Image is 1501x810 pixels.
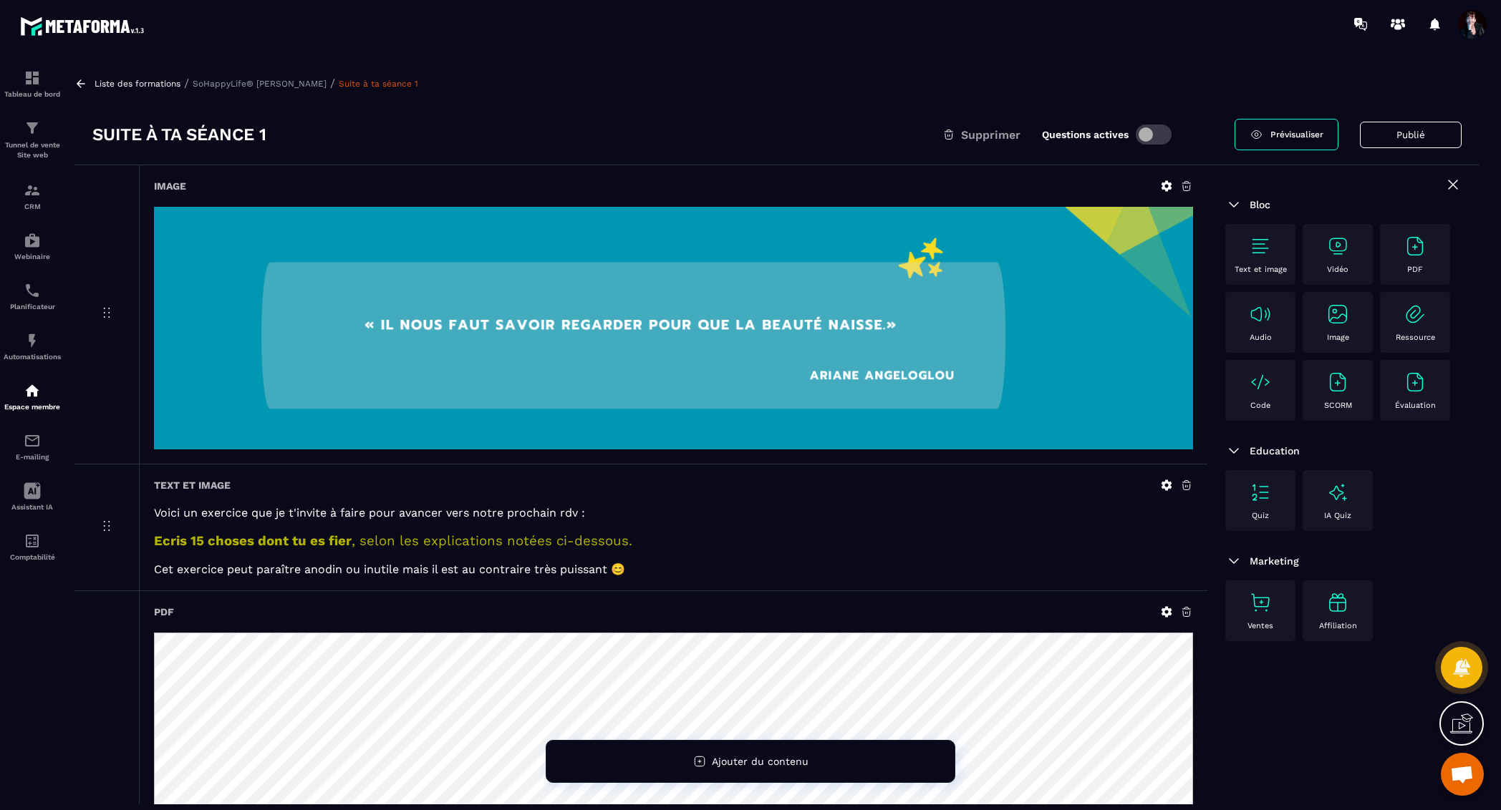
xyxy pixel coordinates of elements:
[4,140,61,160] p: Tunnel de vente Site web
[1326,371,1349,394] img: text-image no-wra
[712,756,809,767] span: Ajouter du contenu
[1249,371,1272,394] img: text-image no-wra
[4,253,61,260] p: Webinaire
[24,532,41,550] img: accountant
[1250,333,1272,342] p: Audio
[1235,119,1338,150] a: Prévisualiser
[4,553,61,561] p: Comptabilité
[1250,199,1270,210] span: Bloc
[154,606,174,618] h6: PDF
[352,533,632,549] span: , selon les explications notées ci-dessous.
[1249,591,1272,614] img: text-image no-wra
[4,90,61,98] p: Tableau de bord
[154,562,1193,576] p: Cet exercice peut paraître anodin ou inutile mais il est au contraire très puissant 😊
[24,382,41,399] img: automations
[1404,371,1427,394] img: text-image no-wra
[1250,445,1300,457] span: Education
[1326,235,1349,258] img: text-image no-wra
[1324,401,1352,410] p: SCORM
[4,522,61,572] a: accountantaccountantComptabilité
[1270,130,1323,140] span: Prévisualiser
[1225,552,1242,570] img: arrow-down
[24,232,41,249] img: automations
[193,79,327,89] a: SoHappyLife® [PERSON_NAME]
[1247,621,1273,630] p: Ventes
[24,282,41,299] img: scheduler
[1396,333,1435,342] p: Ressource
[184,77,189,90] span: /
[4,472,61,522] a: Assistant IA
[1250,401,1270,410] p: Code
[4,221,61,271] a: automationsautomationsWebinaire
[24,69,41,87] img: formation
[24,119,41,137] img: formation
[1326,303,1349,326] img: text-image no-wra
[4,59,61,109] a: formationformationTableau de bord
[4,202,61,210] p: CRM
[1235,265,1287,274] p: Text et image
[4,303,61,311] p: Planificateur
[4,453,61,461] p: E-mailing
[1249,481,1272,504] img: text-image no-wra
[1225,442,1242,459] img: arrow-down
[1395,401,1436,410] p: Évaluation
[154,506,1193,519] p: Voici un exercice que je t'invite à faire pour avancer vers notre prochain rdv :
[4,321,61,371] a: automationsautomationsAutomatisations
[4,421,61,472] a: emailemailE-mailing
[1404,235,1427,258] img: text-image no-wra
[339,79,418,89] a: Suite à ta séance 1
[1326,591,1349,614] img: text-image
[1327,265,1348,274] p: Vidéo
[1319,621,1357,630] p: Affiliation
[1225,196,1242,213] img: arrow-down
[4,371,61,421] a: automationsautomationsEspace membre
[1250,555,1299,567] span: Marketing
[154,479,231,491] h6: Text et image
[1441,753,1484,796] div: Ouvrir le chat
[20,13,149,39] img: logo
[1249,235,1272,258] img: text-image no-wra
[4,353,61,361] p: Automatisations
[154,180,186,192] h6: Image
[1360,122,1462,148] button: Publié
[24,432,41,449] img: email
[961,128,1020,142] span: Supprimer
[1252,511,1269,520] p: Quiz
[24,332,41,349] img: automations
[1042,129,1129,140] label: Questions actives
[24,182,41,199] img: formation
[4,109,61,171] a: formationformationTunnel de vente Site web
[1249,303,1272,326] img: text-image no-wra
[1407,265,1423,274] p: PDF
[4,403,61,411] p: Espace membre
[92,123,266,146] h3: Suite à ta séance 1
[95,79,180,89] a: Liste des formations
[1327,333,1349,342] p: Image
[330,77,335,90] span: /
[154,533,352,549] strong: Ecris 15 choses dont tu es fier
[4,271,61,321] a: schedulerschedulerPlanificateur
[4,503,61,511] p: Assistant IA
[1326,481,1349,504] img: text-image
[4,171,61,221] a: formationformationCRM
[1324,511,1351,520] p: IA Quiz
[154,207,1193,449] img: background
[1404,303,1427,326] img: text-image no-wra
